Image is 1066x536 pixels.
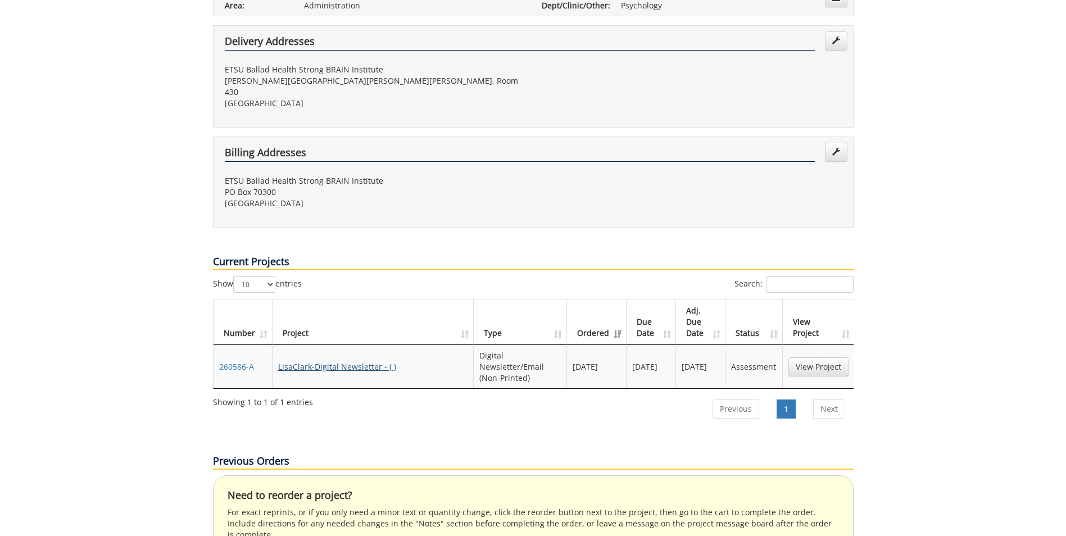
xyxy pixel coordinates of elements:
[225,64,525,75] p: ETSU Ballad Health Strong BRAIN Institute
[273,299,474,345] th: Project: activate to sort column ascending
[233,276,275,293] select: Showentries
[788,357,849,376] a: View Project
[825,143,847,162] a: Edit Addresses
[474,345,567,388] td: Digital Newsletter/Email (Non-Printed)
[213,392,313,408] div: Showing 1 to 1 of 1 entries
[225,175,525,187] p: ETSU Ballad Health Strong BRAIN Institute
[567,345,627,388] td: [DATE]
[225,75,525,98] p: [PERSON_NAME][GEOGRAPHIC_DATA][PERSON_NAME][PERSON_NAME], Room 430
[813,399,845,419] a: Next
[725,345,782,388] td: Assessment
[825,31,847,51] a: Edit Addresses
[676,345,725,388] td: [DATE]
[213,454,854,470] p: Previous Orders
[213,276,302,293] label: Show entries
[676,299,725,345] th: Adj. Due Date: activate to sort column ascending
[627,345,676,388] td: [DATE]
[219,361,254,372] a: 260586-A
[225,147,815,162] h4: Billing Addresses
[713,399,759,419] a: Previous
[278,361,396,372] a: LisaClark-Digital Newsletter - ( )
[474,299,567,345] th: Type: activate to sort column ascending
[783,299,854,345] th: View Project: activate to sort column ascending
[225,36,815,51] h4: Delivery Addresses
[734,276,854,293] label: Search:
[766,276,854,293] input: Search:
[225,198,525,209] p: [GEOGRAPHIC_DATA]
[567,299,627,345] th: Ordered: activate to sort column ascending
[725,299,782,345] th: Status: activate to sort column ascending
[627,299,676,345] th: Due Date: activate to sort column ascending
[777,399,796,419] a: 1
[213,255,854,270] p: Current Projects
[225,98,525,109] p: [GEOGRAPHIC_DATA]
[225,187,525,198] p: PO Box 70300
[214,299,273,345] th: Number: activate to sort column ascending
[228,490,839,501] h4: Need to reorder a project?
